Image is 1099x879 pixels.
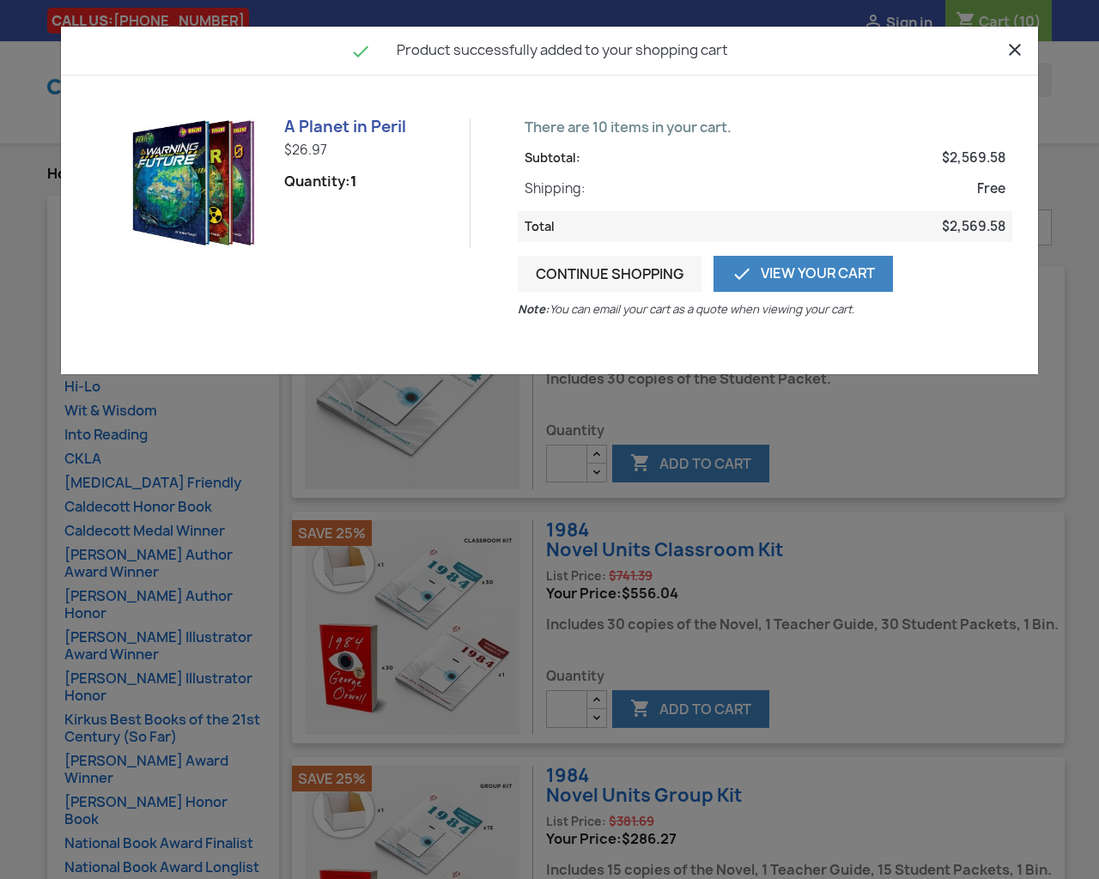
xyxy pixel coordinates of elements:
[518,118,1012,136] p: There are 10 items in your cart.
[518,300,861,318] p: You can email your cart as a quote when viewing your cart.
[977,180,1005,197] span: Free
[518,300,549,318] b: Note:
[942,149,1005,167] span: $2,569.58
[518,256,701,292] button: Continue shopping
[130,118,258,247] img: A Planet in Peril
[1005,38,1025,60] button: Close
[284,118,456,136] h6: A Planet in Peril
[284,142,456,159] p: $26.97
[350,172,357,191] strong: 1
[525,218,555,235] span: Total
[713,256,893,292] a: View Your Cart
[942,218,1005,235] span: $2,569.58
[350,41,371,62] i: 
[284,173,357,190] span: Quantity:
[525,180,586,197] span: Shipping:
[74,39,1025,62] h4: Product successfully added to your shopping cart
[1005,39,1025,60] i: close
[525,149,580,167] span: Subtotal:
[732,264,752,284] i: 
